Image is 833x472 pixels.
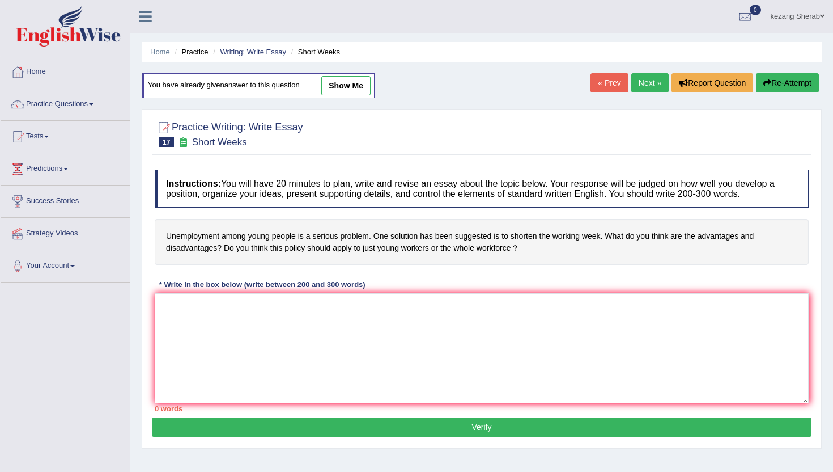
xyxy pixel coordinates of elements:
a: show me [321,76,371,95]
a: Success Stories [1,186,130,214]
div: 0 words [155,403,809,414]
b: Instructions: [166,179,221,188]
a: Strategy Videos [1,218,130,246]
small: Short Weeks [192,137,247,147]
div: * Write in the box below (write between 200 and 300 words) [155,279,369,290]
a: Home [150,48,170,56]
a: Your Account [1,250,130,279]
a: Home [1,56,130,85]
button: Verify [152,418,811,437]
h2: Practice Writing: Write Essay [155,119,303,147]
span: 17 [159,137,174,147]
h4: You will have 20 minutes to plan, write and revise an essay about the topic below. Your response ... [155,170,809,208]
a: « Prev [590,73,628,92]
h4: Unemployment among young people is a serious problem. One solution has been suggested is to short... [155,219,809,265]
li: Practice [172,47,208,57]
a: Writing: Write Essay [220,48,286,56]
a: Next » [631,73,669,92]
li: Short Weeks [288,47,340,57]
small: Exam occurring question [177,137,189,148]
button: Report Question [671,73,753,92]
a: Tests [1,121,130,149]
a: Practice Questions [1,88,130,117]
a: Predictions [1,153,130,182]
button: Re-Attempt [756,73,819,92]
div: You have already given answer to this question [142,73,375,98]
span: 0 [750,5,761,15]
